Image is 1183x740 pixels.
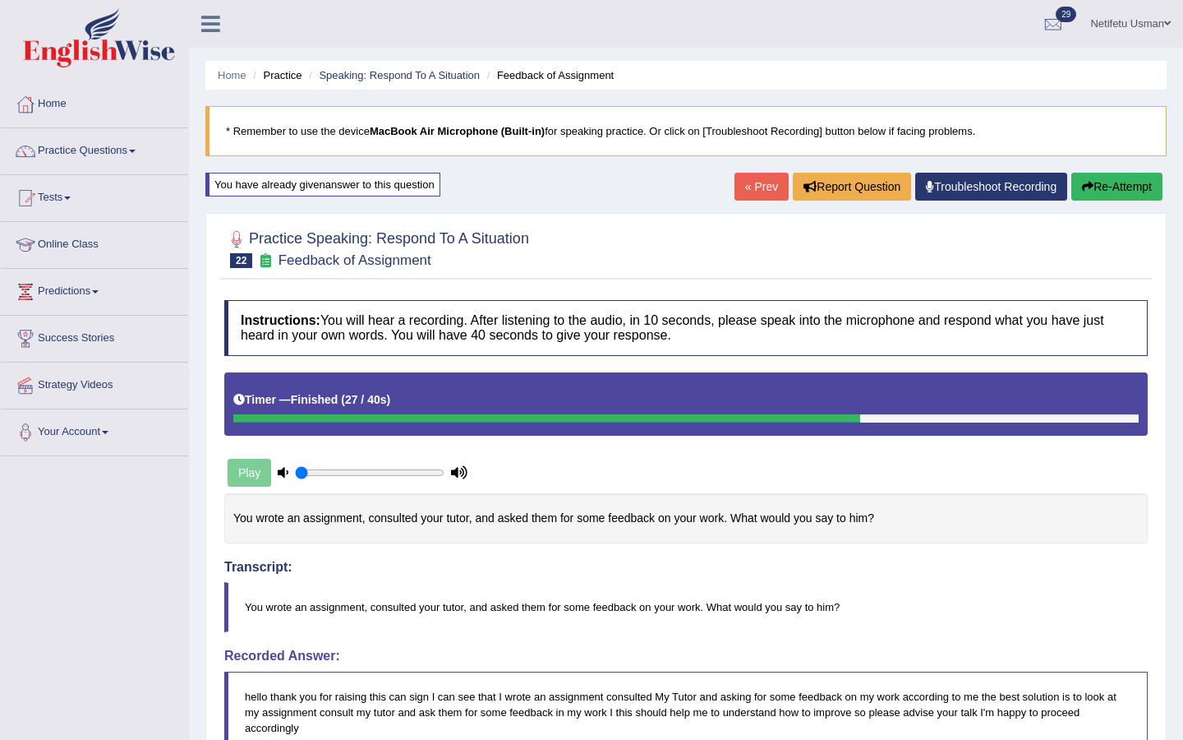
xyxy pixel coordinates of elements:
a: Tests [1,175,188,216]
small: Exam occurring question [256,253,274,269]
a: Strategy Videos [1,363,188,404]
blockquote: * Remember to use the device for speaking practice. Or click on [Troubleshoot Recording] button b... [205,106,1167,156]
a: Home [218,69,246,81]
b: MacBook Air Microphone (Built-in) [370,125,545,137]
h4: You will hear a recording. After listening to the audio, in 10 seconds, please speak into the mic... [224,300,1148,355]
h4: Recorded Answer: [224,649,1148,664]
button: Re-Attempt [1071,173,1162,201]
blockquote: You wrote an assignment, consulted your tutor, and asked them for some feedback on your work. Wha... [224,582,1148,632]
div: You wrote an assignment, consulted your tutor, and asked them for some feedback on your work. Wha... [224,493,1148,543]
div: You have already given answer to this question [205,173,440,197]
a: Speaking: Respond To A Situation [319,69,480,81]
span: 29 [1056,7,1076,22]
button: Report Question [793,173,911,201]
a: « Prev [734,173,789,201]
b: 27 / 40s [345,393,387,406]
h2: Practice Speaking: Respond To A Situation [224,227,529,268]
a: Predictions [1,269,188,310]
a: Home [1,81,188,123]
li: Practice [249,67,302,83]
b: ) [387,393,391,406]
b: ( [341,393,345,406]
b: Finished [291,393,338,406]
a: Online Class [1,222,188,263]
h5: Timer — [233,394,390,406]
a: Practice Questions [1,128,188,169]
a: Success Stories [1,316,188,357]
a: Troubleshoot Recording [915,173,1067,201]
small: Feedback of Assignment [278,252,431,268]
span: 22 [230,253,252,268]
a: Your Account [1,409,188,451]
b: Instructions: [241,313,320,327]
li: Feedback of Assignment [483,67,615,83]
